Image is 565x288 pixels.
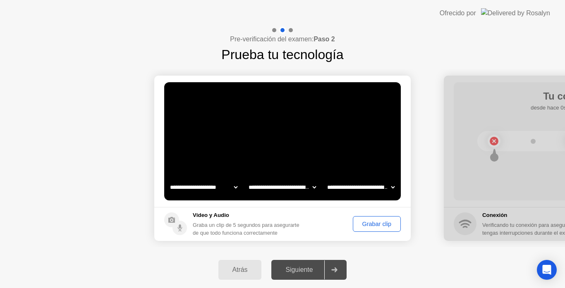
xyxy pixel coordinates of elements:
div: Ofrecido por [440,8,476,18]
h1: Prueba tu tecnología [221,45,343,64]
div: Siguiente [274,266,324,274]
b: Paso 2 [314,36,335,43]
button: Siguiente [271,260,347,280]
select: Available speakers [247,179,318,195]
div: Open Intercom Messenger [537,260,557,280]
button: Atrás [218,260,262,280]
h5: Vídeo y Audio [193,211,303,219]
div: Atrás [221,266,259,274]
button: Grabar clip [353,216,401,232]
h4: Pre-verificación del examen: [230,34,335,44]
select: Available microphones [326,179,396,195]
img: Delivered by Rosalyn [481,8,550,18]
div: Grabar clip [356,221,398,227]
div: Graba un clip de 5 segundos para asegurarte de que todo funciona correctamente [193,221,303,237]
select: Available cameras [168,179,239,195]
